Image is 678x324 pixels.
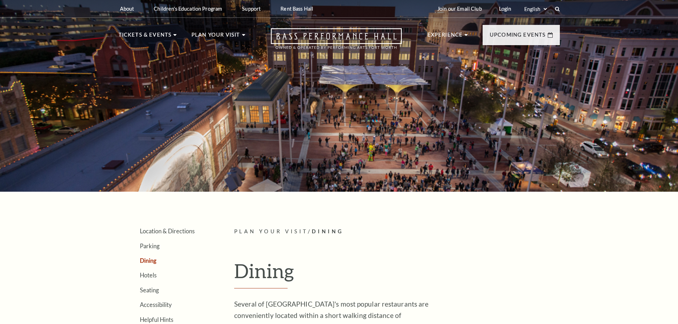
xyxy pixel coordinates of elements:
[427,31,463,43] p: Experience
[234,228,308,234] span: Plan Your Visit
[234,259,560,288] h1: Dining
[191,31,240,43] p: Plan Your Visit
[312,228,344,234] span: Dining
[140,243,159,249] a: Parking
[490,31,546,43] p: Upcoming Events
[154,6,222,12] p: Children's Education Program
[119,31,172,43] p: Tickets & Events
[140,272,157,278] a: Hotels
[523,6,548,12] select: Select:
[140,316,173,323] a: Helpful Hints
[234,227,560,236] p: /
[140,228,195,234] a: Location & Directions
[140,301,172,308] a: Accessibility
[140,257,157,264] a: Dining
[120,6,134,12] p: About
[280,6,313,12] p: Rent Bass Hall
[140,287,159,293] a: Seating
[242,6,261,12] p: Support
